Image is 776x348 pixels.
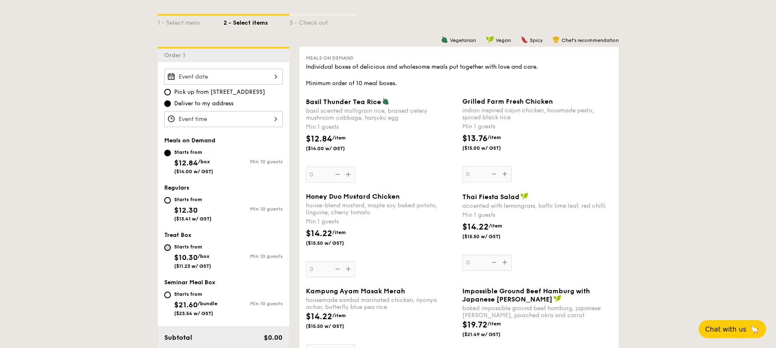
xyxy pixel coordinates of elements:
[306,323,362,329] span: ($15.50 w/ GST)
[306,218,456,226] div: Min 1 guests
[264,334,282,341] span: $0.00
[306,107,456,121] div: basil scented multigrain rice, braised celery mushroom cabbage, hanjuku egg
[462,211,612,219] div: Min 1 guests
[462,107,612,121] div: indian inspired cajun chicken, housmade pesto, spiced black rice
[462,233,518,240] span: ($15.50 w/ GST)
[289,16,355,27] div: 3 - Check out
[496,37,511,43] span: Vegan
[174,100,233,108] span: Deliver to my address
[306,55,354,61] span: Meals on Demand
[174,196,212,203] div: Starts from
[521,36,528,43] img: icon-spicy.37a8142b.svg
[174,300,198,309] span: $21.60
[552,36,560,43] img: icon-chef-hat.a58ddaea.svg
[224,301,283,306] div: Min 10 guests
[198,301,217,306] span: /bundle
[750,325,760,334] span: 🦙
[462,123,612,131] div: Min 1 guests
[224,253,283,259] div: Min 10 guests
[174,158,198,167] span: $12.84
[164,334,192,341] span: Subtotal
[174,244,211,250] div: Starts from
[198,253,210,259] span: /box
[699,320,766,338] button: Chat with us🦙
[198,159,210,165] span: /box
[462,202,612,209] div: accented with lemongrass, kaffir lime leaf, red chilli
[306,229,332,239] span: $14.22
[306,240,362,246] span: ($15.50 w/ GST)
[164,292,171,298] input: Starts from$21.60/bundle($23.54 w/ GST)Min 10 guests
[164,137,215,144] span: Meals on Demand
[164,184,189,191] span: Regulars
[224,16,289,27] div: 2 - Select items
[553,295,562,302] img: icon-vegan.f8ff3823.svg
[174,206,198,215] span: $12.30
[489,223,502,229] span: /item
[306,287,405,295] span: Kampung Ayam Masak Merah
[164,100,171,107] input: Deliver to my address
[164,279,215,286] span: Seminar Meal Box
[164,111,283,127] input: Event time
[306,312,332,322] span: $14.22
[164,52,189,59] span: Order 1
[174,216,212,222] span: ($13.41 w/ GST)
[306,123,456,131] div: Min 1 guests
[164,197,171,204] input: Starts from$12.30($13.41 w/ GST)Min 10 guests
[520,193,529,200] img: icon-vegan.f8ff3823.svg
[224,206,283,212] div: Min 10 guests
[705,325,746,333] span: Chat with us
[450,37,476,43] span: Vegetarian
[462,305,612,319] div: baked impossible ground beef hamburg, japanese [PERSON_NAME], poached okra and carrot
[332,313,346,318] span: /item
[164,244,171,251] input: Starts from$10.30/box($11.23 w/ GST)Min 10 guests
[306,202,456,216] div: house-blend mustard, maple soy baked potato, linguine, cherry tomato
[332,135,346,141] span: /item
[164,69,283,85] input: Event date
[462,287,590,303] span: Impossible Ground Beef Hamburg with Japanese [PERSON_NAME]
[174,263,211,269] span: ($11.23 w/ GST)
[158,16,224,27] div: 1 - Select menu
[530,37,543,43] span: Spicy
[164,150,171,156] input: Starts from$12.84/box($14.00 w/ GST)Min 10 guests
[164,89,171,95] input: Pick up from [STREET_ADDRESS]
[306,193,400,200] span: Honey Duo Mustard Chicken
[486,36,494,43] img: icon-vegan.f8ff3823.svg
[224,159,283,165] div: Min 10 guests
[174,169,213,174] span: ($14.00 w/ GST)
[562,37,619,43] span: Chef's recommendation
[462,222,489,232] span: $14.22
[306,98,381,106] span: Basil Thunder Tea Rice
[462,193,520,201] span: Thai Fiesta Salad
[462,320,487,330] span: $19.72
[462,134,487,144] span: $13.76
[174,311,213,316] span: ($23.54 w/ GST)
[306,134,332,144] span: $12.84
[462,97,553,105] span: Grilled Farm Fresh Chicken
[306,145,362,152] span: ($14.00 w/ GST)
[164,232,191,239] span: Treat Box
[332,230,346,235] span: /item
[174,88,265,96] span: Pick up from [STREET_ADDRESS]
[306,63,612,88] div: Individual boxes of delicious and wholesome meals put together with love and care. Minimum order ...
[462,145,518,151] span: ($15.00 w/ GST)
[487,321,501,327] span: /item
[382,97,389,105] img: icon-vegetarian.fe4039eb.svg
[487,135,501,140] span: /item
[306,297,456,311] div: housemade sambal marinated chicken, nyonya achar, butterfly blue pea rice
[174,253,198,262] span: $10.30
[174,291,217,297] div: Starts from
[174,149,213,155] div: Starts from
[462,331,518,338] span: ($21.49 w/ GST)
[441,36,448,43] img: icon-vegetarian.fe4039eb.svg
